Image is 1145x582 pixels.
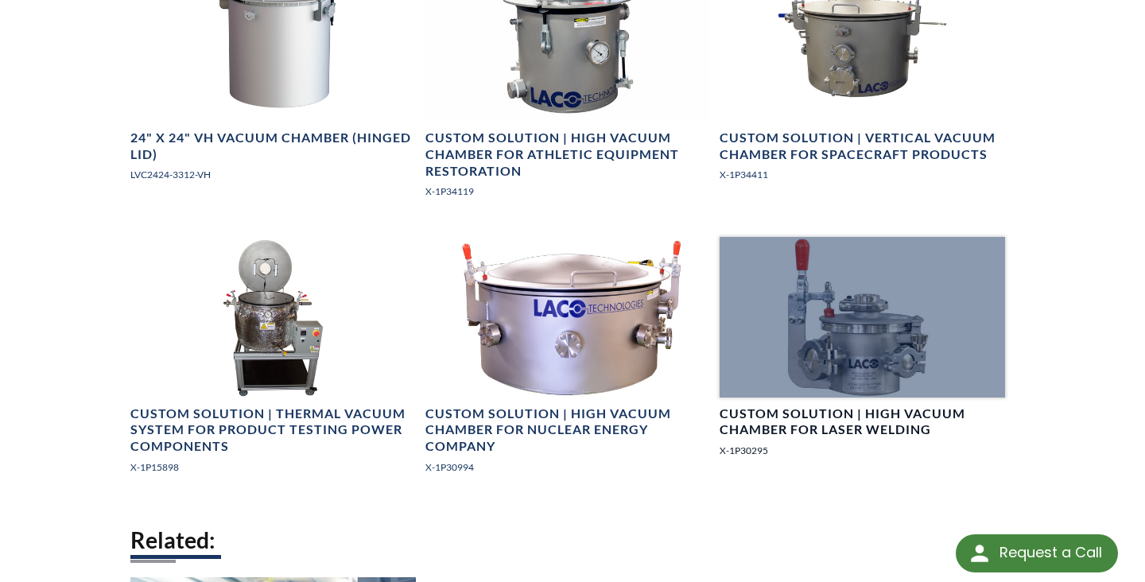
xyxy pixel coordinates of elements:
[425,184,711,199] p: X-1P34119
[999,534,1102,571] div: Request a Call
[425,130,711,179] h4: Custom Solution | High Vacuum Chamber for Athletic Equipment Restoration
[720,443,1005,458] p: X-1P30295
[130,526,1015,555] h2: Related:
[720,130,1005,163] h4: Custom Solution | Vertical Vacuum Chamber for Spacecraft Products
[130,405,416,455] h4: Custom Solution | Thermal Vacuum System for Product Testing Power Components
[720,167,1005,182] p: X-1P34411
[425,405,711,455] h4: Custom Solution | High Vacuum Chamber for Nuclear Energy Company
[130,167,416,182] p: LVC2424-3312-VH
[130,130,416,163] h4: 24" X 24" VH Vacuum Chamber (Hinged Lid)
[425,460,711,475] p: X-1P30994
[425,237,711,487] a: Custom high vacuum chamber with dished lid and digital gaugeCustom Solution | High Vacuum Chamber...
[720,405,1005,439] h4: Custom Solution | High Vacuum Chamber for Laser Welding
[956,534,1118,572] div: Request a Call
[130,237,416,487] a: thermal vacuum system on cart with electric heaters, LED lighting, a large viewport with Lid Open...
[720,237,1005,471] a: High vacuum chamber for laser weldingCustom Solution | High Vacuum Chamber for Laser WeldingX-1P3...
[130,460,416,475] p: X-1P15898
[967,541,992,566] img: round button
